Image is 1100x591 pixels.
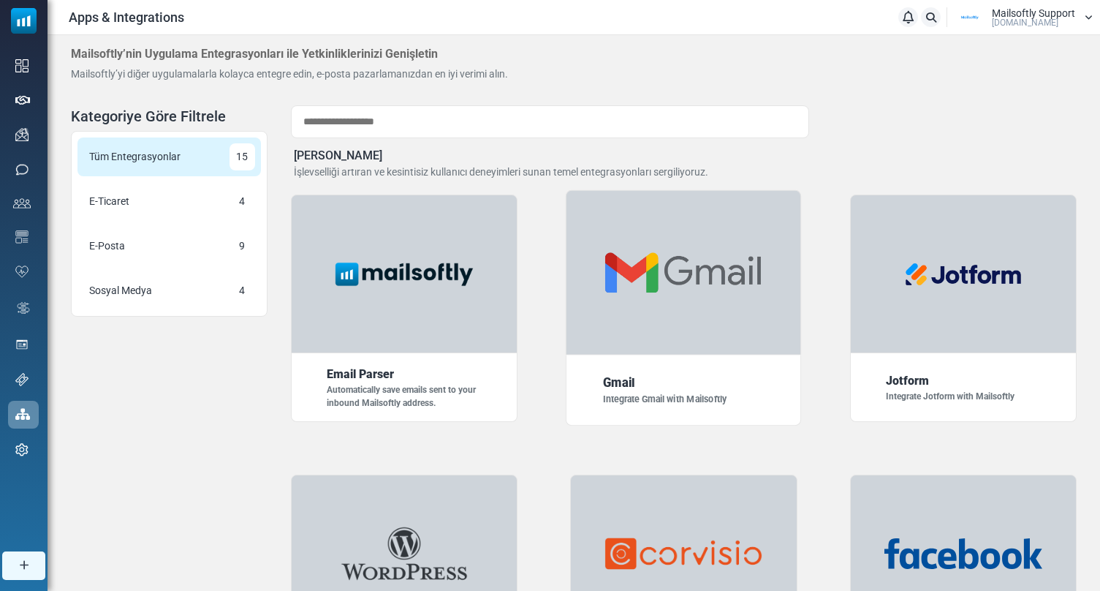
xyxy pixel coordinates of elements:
[230,143,255,170] div: 15
[294,165,1074,180] div: İşlevselliği artıran ve kesintisiz kullanıcı deneyimleri sunan temel entegrasyonları sergiliyoruz.
[83,143,186,170] div: Tüm Entegrasyonlar
[69,7,184,27] span: Apps & Integrations
[15,163,29,176] img: sms-icon.png
[15,266,29,277] img: domain-health-icon.svg
[230,277,255,304] div: 4
[603,393,765,407] div: Integrate Gmail with Mailsoftly
[603,374,765,393] div: Gmail
[15,230,29,244] img: email-templates-icon.svg
[327,366,482,383] div: Email Parser
[294,147,1074,165] div: [PERSON_NAME]
[886,390,1041,403] div: Integrate Jotform with Mailsoftly
[71,47,438,61] h4: Mailsoftly’nin Uygulama Entegrasyonları ile Yetkinliklerinizi Genişletin
[83,277,158,304] div: Sosyal Medya
[15,59,29,72] img: dashboard-icon.svg
[886,372,1041,390] div: Jotform
[83,233,131,260] div: E-Posta
[952,7,988,29] img: User Logo
[11,8,37,34] img: mailsoftly_icon_blue_white.svg
[15,128,29,141] img: campaigns-icon.png
[230,233,255,260] div: 9
[992,18,1058,27] span: [DOMAIN_NAME]
[230,188,255,215] div: 4
[15,443,29,456] img: settings-icon.svg
[992,8,1075,18] span: Mailsoftly Support
[15,300,31,317] img: workflow.svg
[952,7,1093,29] a: User Logo Mailsoftly Support [DOMAIN_NAME]
[71,68,508,80] span: Mailsoftly’yi diğer uygulamalarla kolayca entegre edin, e-posta pazarlamanızdan en iyi verimi alın.
[83,188,135,215] div: E-Ticaret
[15,338,29,351] img: landing_pages.svg
[327,383,482,410] div: Automatically save emails sent to your inbound Mailsoftly address.
[13,198,31,208] img: contacts-icon.svg
[71,105,268,131] div: Kategoriye Göre Filtrele
[15,373,29,386] img: support-icon.svg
